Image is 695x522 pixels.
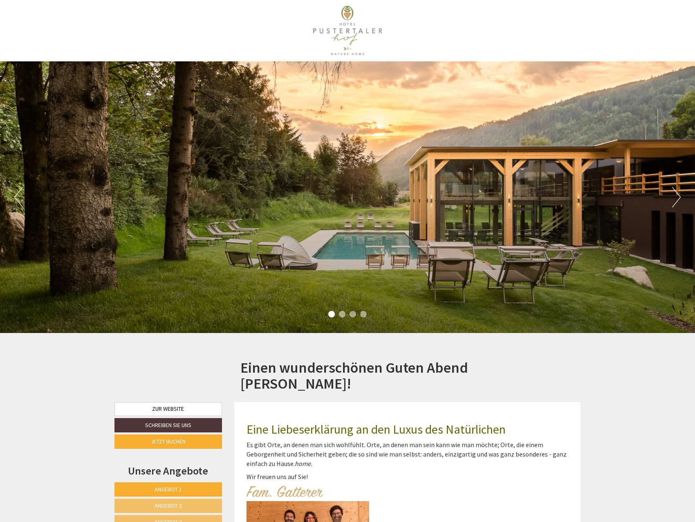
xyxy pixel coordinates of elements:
p: Wir freuen uns auf Sie! [247,472,569,482]
div: Unsere Angebote [114,463,222,478]
a: Schreiben Sie uns [114,418,222,432]
a: Zur Website [114,402,222,416]
span: Eine Liebeserklärung an den Luxus des Natürlichen [247,421,506,437]
img: image [247,486,323,497]
span: Angebot 2 [155,502,182,509]
button: Next [672,187,681,207]
span: Angebot 1 [155,486,182,493]
p: Es gibt Orte, an denen man sich wohlfühlt. Orte, an denen man sein kann wie man möchte; Orte, die... [247,440,569,468]
em: home. [295,459,312,468]
button: Previous [14,187,23,207]
a: Jetzt buchen [114,434,222,449]
h1: Einen wunderschönen Guten Abend [PERSON_NAME]! [240,360,575,392]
